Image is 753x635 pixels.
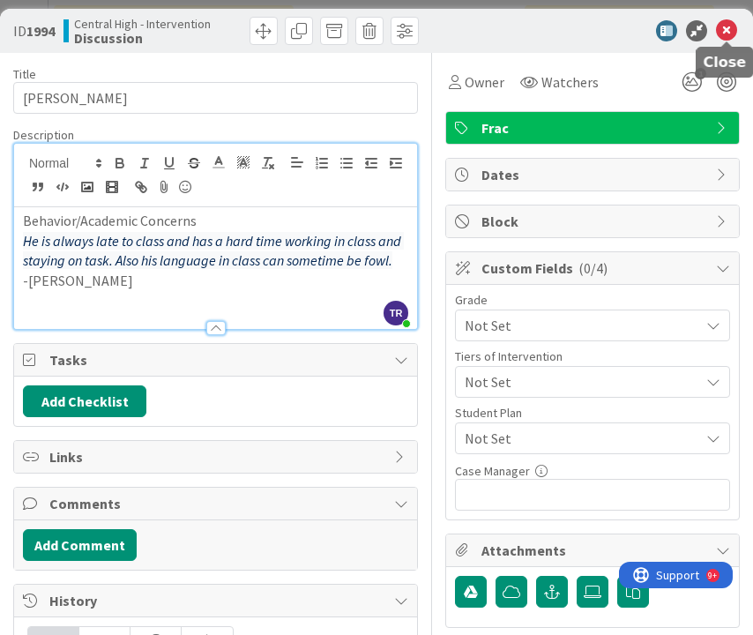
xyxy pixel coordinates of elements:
[49,446,385,467] span: Links
[465,313,690,338] span: Not Set
[481,117,707,138] span: Frac
[49,349,385,370] span: Tasks
[465,428,699,449] span: Not Set
[481,164,707,185] span: Dates
[465,370,690,394] span: Not Set
[89,7,98,21] div: 9+
[23,232,404,270] em: He is always late to class and has a hard time working in class and staying on task. Also his lan...
[49,493,385,514] span: Comments
[455,294,730,306] div: Grade
[74,17,211,31] span: Central High - Intervention
[455,407,730,419] div: Student Plan
[23,211,408,231] p: Behavior/Academic Concerns
[578,259,608,277] span: ( 0/4 )
[23,385,146,417] button: Add Checklist
[384,301,408,325] span: TR
[13,20,55,41] span: ID
[481,211,707,232] span: Block
[26,22,55,40] b: 1994
[49,590,385,611] span: History
[37,3,80,24] span: Support
[455,350,730,362] div: Tiers of Intervention
[695,68,706,79] span: 1
[455,463,530,479] label: Case Manager
[541,71,599,93] span: Watchers
[465,71,504,93] span: Owner
[481,258,707,279] span: Custom Fields
[23,529,137,561] button: Add Comment
[74,31,211,45] b: Discussion
[13,127,74,143] span: Description
[481,540,707,561] span: Attachments
[13,66,36,82] label: Title
[704,54,747,71] h5: Close
[13,82,418,114] input: type card name here...
[23,271,408,291] p: -[PERSON_NAME]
